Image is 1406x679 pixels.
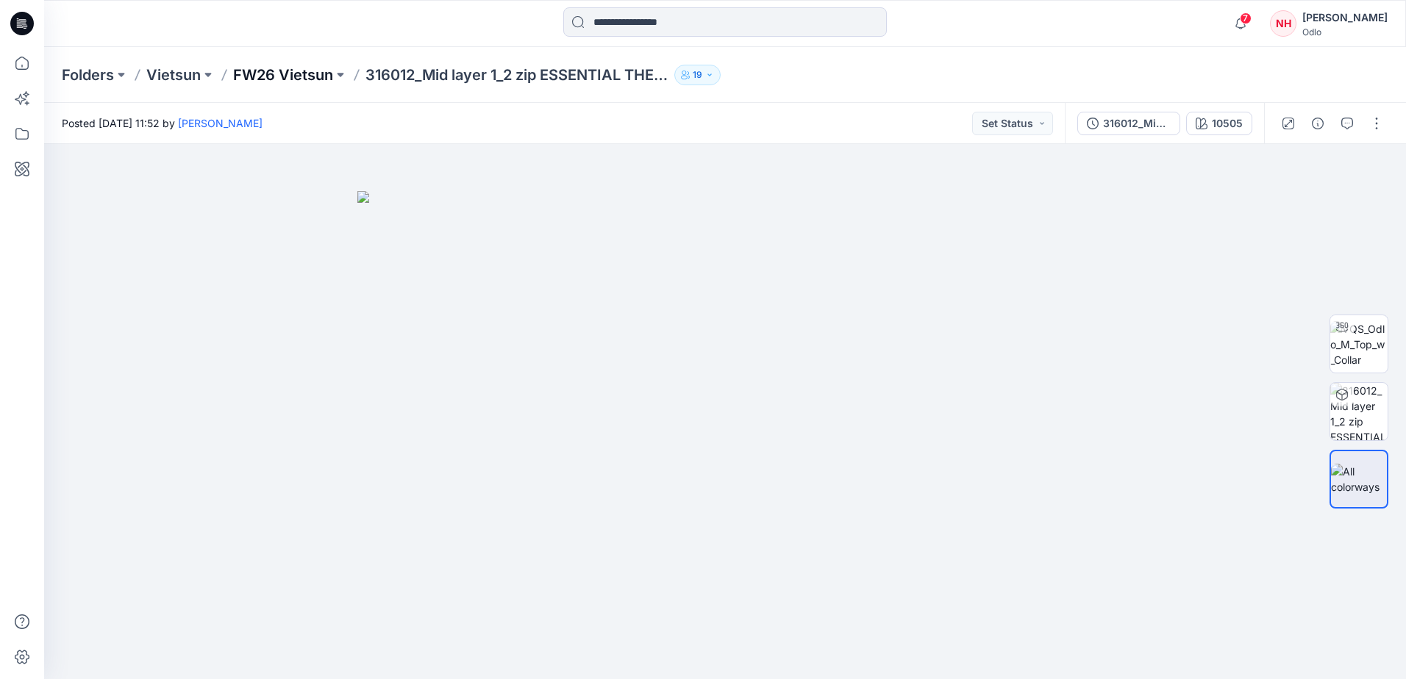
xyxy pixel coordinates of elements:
a: Folders [62,65,114,85]
a: [PERSON_NAME] [178,117,263,129]
button: 316012_Mid layer 1_2 zip ESSENTIAL THERMAL_SMS_3D [1077,112,1180,135]
img: VQS_Odlo_M_Top_w_Collar [1330,321,1388,367]
button: 10505 [1186,112,1252,135]
div: NH [1270,10,1296,37]
span: Posted [DATE] 11:52 by [62,115,263,131]
div: [PERSON_NAME] [1302,9,1388,26]
div: Odlo [1302,26,1388,37]
a: FW26 Vietsun [233,65,333,85]
p: 316012_Mid layer 1_2 zip ESSENTIAL THERMAL_SMS_3D [365,65,668,85]
div: 316012_Mid layer 1_2 zip ESSENTIAL THERMAL_SMS_3D [1103,115,1171,132]
a: Vietsun [146,65,201,85]
img: All colorways [1331,464,1387,495]
p: 19 [693,67,702,83]
img: eyJhbGciOiJIUzI1NiIsImtpZCI6IjAiLCJzbHQiOiJzZXMiLCJ0eXAiOiJKV1QifQ.eyJkYXRhIjp7InR5cGUiOiJzdG9yYW... [357,191,1093,679]
button: 19 [674,65,721,85]
span: 7 [1240,12,1252,24]
div: 10505 [1212,115,1243,132]
img: 316012_Mid layer 1_2 zip ESSENTIAL THERMAL_SMS_3D 10505 [1330,383,1388,440]
button: Details [1306,112,1330,135]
